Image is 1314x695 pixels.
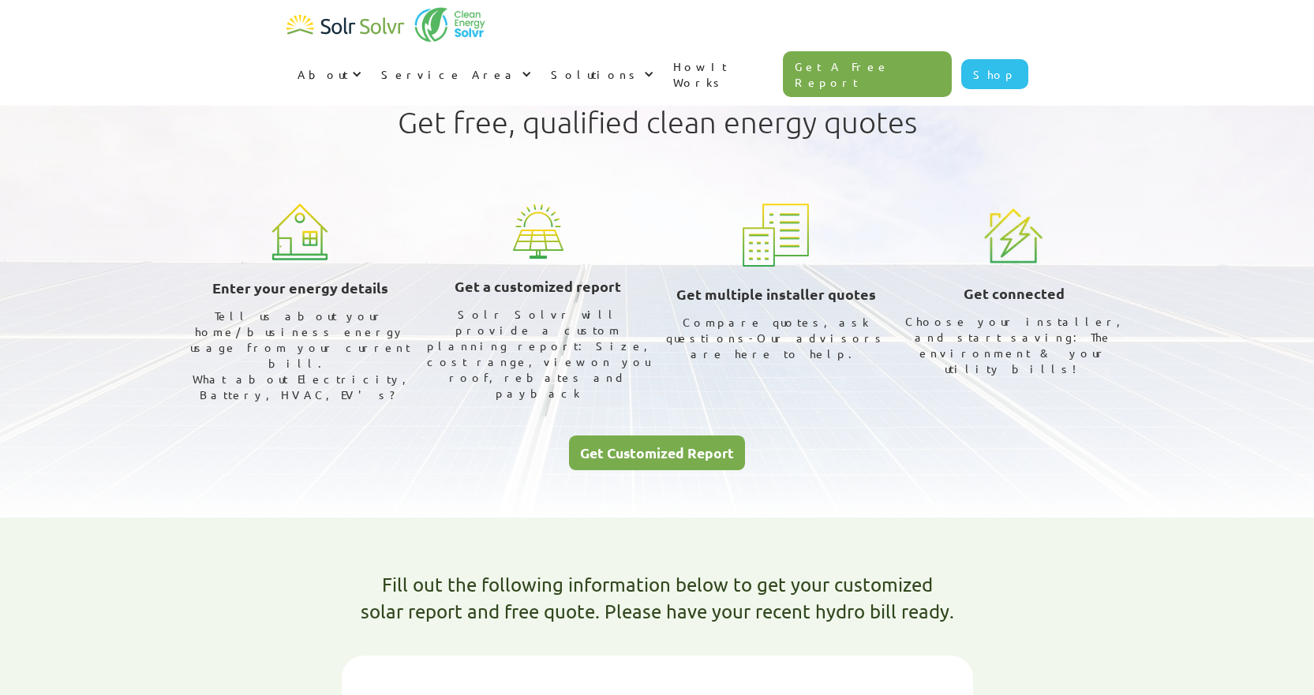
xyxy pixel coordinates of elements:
div: About [286,50,370,98]
div: Choose your installer, and start saving: The environment & your utility bills! [901,313,1127,376]
a: Get Customized Report [569,435,745,471]
div: About [298,66,348,82]
h3: Enter your energy details [212,276,388,300]
h1: Fill out the following information below to get your customized solar report and free quote. Plea... [361,571,954,624]
div: Get Customized Report [580,446,734,460]
div: Solr Solvr will provide a custom planning report: Size, cost range, view on you roof, rebates and... [425,306,651,401]
div: Tell us about your home/business energy usage from your current bill. What about Electricity, Bat... [188,308,414,402]
a: Shop [961,59,1028,89]
h3: Get a customized report [455,275,621,298]
div: Solutions [540,50,662,98]
div: Compare quotes, ask questions-Our advisors are here to help. [664,314,889,361]
h3: Get multiple installer quotes [676,282,876,306]
h3: Get connected [964,282,1065,305]
a: How It Works [662,43,784,106]
div: Service Area [370,50,540,98]
div: Solutions [551,66,640,82]
a: Get A Free Report [783,51,952,97]
div: Service Area [381,66,518,82]
h1: Get free, qualified clean energy quotes [398,105,917,140]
